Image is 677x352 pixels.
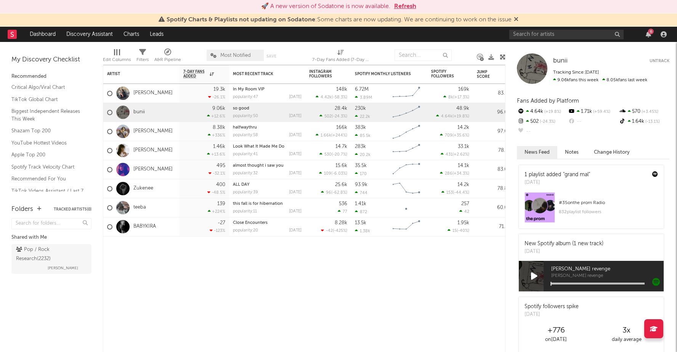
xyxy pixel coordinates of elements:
span: +17.3 % [454,95,468,100]
div: 400 [216,182,225,187]
div: [DATE] [289,114,302,118]
div: 3 x [591,326,662,335]
div: 169k [458,87,469,92]
div: 78.1 [477,146,507,155]
button: Change History [586,146,637,159]
div: 1.95k [457,220,469,225]
a: Biggest Independent Releases This Week [11,107,84,123]
span: 15 [452,229,457,233]
div: Jump Score [477,70,496,79]
div: Filters [136,46,149,68]
div: 14.2k [457,182,469,187]
div: popularity: 58 [233,133,258,137]
span: 109 [324,172,331,176]
div: 7-Day Fans Added (7-Day Fans Added) [312,55,369,64]
span: +2.62 % [454,153,468,157]
a: ALL DAY [233,183,249,187]
button: Save [266,54,276,58]
div: [DATE] [289,171,302,175]
div: [DATE] [289,133,302,137]
span: 8.05k fans last week [553,78,647,82]
span: 9.06k fans this week [553,78,598,82]
div: 78.8 [477,184,507,193]
a: TikTok Global Chart [11,95,84,104]
div: ( ) [319,171,347,176]
a: Dashboard [24,27,61,42]
div: almost thought i saw you [233,164,302,168]
div: [DATE] [289,95,302,99]
div: 35.5k [355,163,367,168]
a: [PERSON_NAME] [133,147,173,154]
span: 431 [446,153,452,157]
div: Artist [107,72,164,76]
div: 96.0 [477,108,507,117]
div: 7-Day Fans Added (7-Day Fans Added) [312,46,369,68]
div: 257 [461,201,469,206]
span: 7-Day Fans Added [183,69,208,79]
div: Folders [11,205,33,214]
span: Fans Added by Platform [517,98,579,104]
a: BABYKIRA [133,223,156,230]
div: [DATE] [525,311,579,318]
span: 42 [464,210,469,214]
div: popularity: 32 [233,171,258,175]
span: -62.8 % [332,191,346,195]
div: A&R Pipeline [154,46,181,68]
a: Critical Algo/Viral Chart [11,83,84,92]
div: Spotify Followers [431,69,458,79]
div: daily average [591,335,662,344]
div: New Spotify album (1 new track) [525,240,603,248]
div: Filters [136,55,149,64]
div: 83.5 [477,89,507,98]
div: ( ) [448,228,469,233]
div: Spotify followers spike [525,303,579,311]
span: 1.66k [321,133,331,138]
div: 14.2k [457,125,469,130]
div: Recommended [11,72,91,81]
button: 6 [646,31,651,37]
div: 3.89M [355,95,372,100]
div: 15.6k [335,163,347,168]
div: ALL DAY [233,183,302,187]
div: halfwaythru [233,125,302,130]
span: 4.42k [321,95,332,100]
div: ( ) [319,152,347,157]
div: 502 [517,117,568,127]
span: +19.8 % [543,110,561,114]
div: -27 [218,220,225,225]
div: 97.0 [477,127,507,136]
span: -58.3 % [333,95,346,100]
div: +776 [521,326,591,335]
div: 1.71k [568,107,618,117]
span: Most Notified [220,53,251,58]
a: this fall is for hibernation [233,202,283,206]
div: Shared with Me [11,233,91,242]
a: so good [233,106,249,111]
div: so good [233,106,302,111]
button: Refresh [394,2,416,11]
div: 19.3k [213,87,225,92]
div: 14.7k [335,144,347,149]
div: 230k [355,106,366,111]
div: -123 % [210,228,225,233]
div: A&R Pipeline [154,55,181,64]
button: Notes [557,146,586,159]
div: Instagram Followers [309,69,336,79]
svg: Chart title [389,198,424,217]
div: this fall is for hibernation [233,202,302,206]
div: on [DATE] [521,335,591,344]
span: [PERSON_NAME] revenge [551,274,664,278]
a: Recommended For You [11,175,84,183]
div: 1.41k [355,201,366,206]
span: +34.3 % [454,172,468,176]
div: 1.38k [355,228,370,233]
div: 60.0 [477,203,507,212]
svg: Chart title [389,84,424,103]
div: 6 [648,29,654,34]
a: Pop / Rock Research(2232)[PERSON_NAME] [11,244,91,274]
div: 83.0 [477,165,507,174]
div: Edit Columns [103,55,131,64]
div: -- [517,127,568,137]
a: Close Encounters [233,221,268,225]
div: 383k [355,125,366,130]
